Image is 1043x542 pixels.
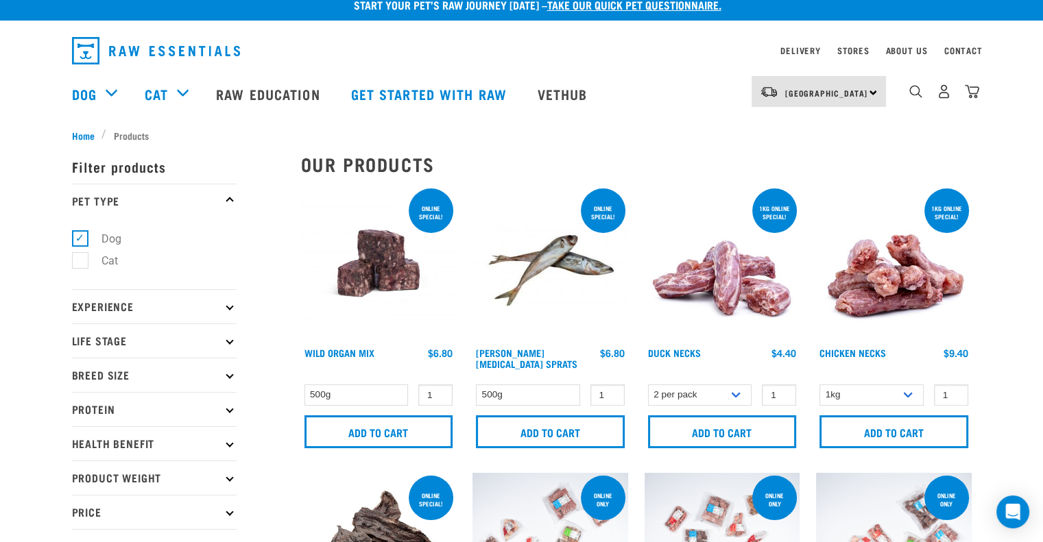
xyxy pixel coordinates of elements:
[645,186,800,341] img: Pile Of Duck Necks For Pets
[816,186,972,341] img: Pile Of Chicken Necks For Pets
[996,495,1029,528] div: Open Intercom Messenger
[476,415,625,448] input: Add to cart
[72,460,237,495] p: Product Weight
[819,415,968,448] input: Add to cart
[934,384,968,406] input: 1
[547,1,721,8] a: take our quick pet questionnaire.
[72,128,102,143] a: Home
[72,128,972,143] nav: breadcrumbs
[944,347,968,358] div: $9.40
[837,48,870,53] a: Stores
[909,85,922,98] img: home-icon-1@2x.png
[760,86,778,98] img: van-moving.png
[581,485,625,514] div: Online Only
[600,347,625,358] div: $6.80
[924,198,969,227] div: 1kg online special!
[752,485,797,514] div: Online Only
[72,392,237,426] p: Protein
[752,198,797,227] div: 1kg online special!
[72,184,237,218] p: Pet Type
[924,485,969,514] div: Online Only
[944,48,983,53] a: Contact
[524,66,605,121] a: Vethub
[72,289,237,323] p: Experience
[590,384,625,406] input: 1
[965,84,979,99] img: home-icon@2x.png
[72,149,237,184] p: Filter products
[819,350,886,355] a: Chicken Necks
[72,128,95,143] span: Home
[72,37,240,64] img: Raw Essentials Logo
[648,415,797,448] input: Add to cart
[72,426,237,460] p: Health Benefit
[885,48,927,53] a: About Us
[409,198,453,227] div: ONLINE SPECIAL!
[337,66,524,121] a: Get started with Raw
[476,350,577,366] a: [PERSON_NAME][MEDICAL_DATA] Sprats
[418,384,453,406] input: 1
[304,350,374,355] a: Wild Organ Mix
[72,358,237,392] p: Breed Size
[72,84,97,104] a: Dog
[428,347,453,358] div: $6.80
[785,90,868,95] span: [GEOGRAPHIC_DATA]
[301,153,972,175] h2: Our Products
[61,32,983,70] nav: dropdown navigation
[409,485,453,514] div: ONLINE SPECIAL!
[80,230,127,247] label: Dog
[937,84,951,99] img: user.png
[304,415,453,448] input: Add to cart
[648,350,701,355] a: Duck Necks
[581,198,625,227] div: ONLINE SPECIAL!
[771,347,796,358] div: $4.40
[72,495,237,529] p: Price
[145,84,168,104] a: Cat
[80,252,123,269] label: Cat
[202,66,337,121] a: Raw Education
[301,186,457,341] img: Wild Organ Mix
[72,323,237,358] p: Life Stage
[472,186,628,341] img: Jack Mackarel Sparts Raw Fish For Dogs
[762,384,796,406] input: 1
[780,48,820,53] a: Delivery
